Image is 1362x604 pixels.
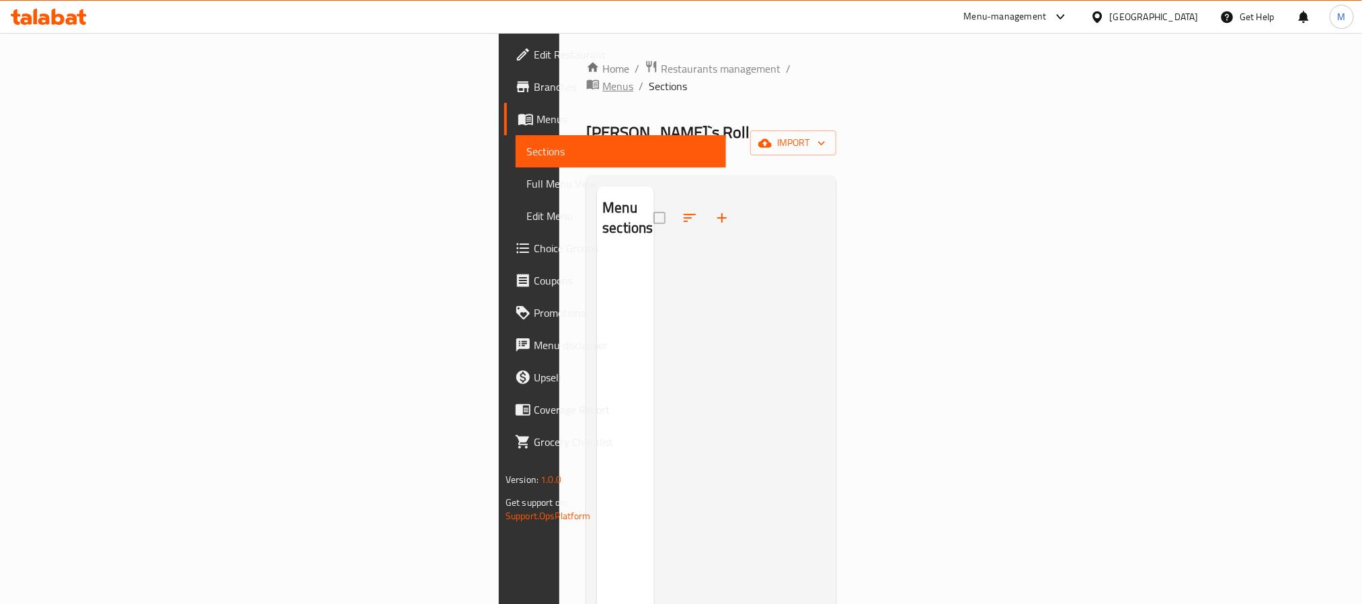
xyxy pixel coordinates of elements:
[761,135,826,151] span: import
[534,337,715,353] span: Menu disclaimer
[506,471,538,488] span: Version:
[506,494,567,511] span: Get support on:
[516,135,726,167] a: Sections
[516,167,726,200] a: Full Menu View
[504,426,726,458] a: Grocery Checklist
[534,369,715,385] span: Upsell
[504,393,726,426] a: Coverage Report
[534,434,715,450] span: Grocery Checklist
[504,264,726,297] a: Coupons
[964,9,1047,25] div: Menu-management
[786,61,791,77] li: /
[534,402,715,418] span: Coverage Report
[534,272,715,289] span: Coupons
[597,250,654,261] nav: Menu sections
[534,240,715,256] span: Choice Groups
[504,297,726,329] a: Promotions
[526,208,715,224] span: Edit Menu
[504,361,726,393] a: Upsell
[504,71,726,103] a: Branches
[504,232,726,264] a: Choice Groups
[750,130,836,155] button: import
[536,111,715,127] span: Menus
[534,305,715,321] span: Promotions
[534,79,715,95] span: Branches
[504,329,726,361] a: Menu disclaimer
[504,38,726,71] a: Edit Restaurant
[534,46,715,63] span: Edit Restaurant
[516,200,726,232] a: Edit Menu
[526,176,715,192] span: Full Menu View
[526,143,715,159] span: Sections
[706,202,738,234] button: Add section
[506,507,591,525] a: Support.OpsPlatform
[504,103,726,135] a: Menus
[1110,9,1199,24] div: [GEOGRAPHIC_DATA]
[540,471,561,488] span: 1.0.0
[1338,9,1346,24] span: M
